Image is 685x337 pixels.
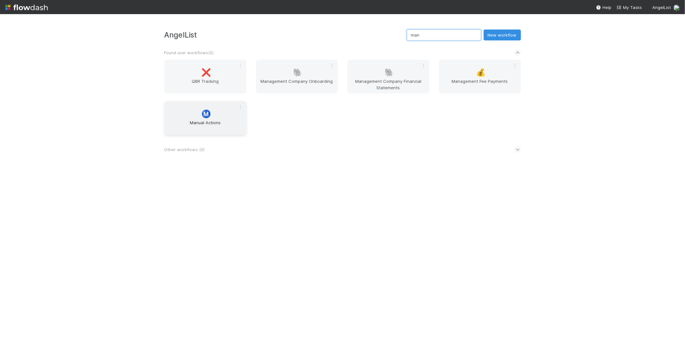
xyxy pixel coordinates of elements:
[384,68,394,77] span: 🐘
[164,30,407,39] h3: AngelList
[617,4,642,11] a: My Tasks
[259,78,335,91] span: Management Company Onboarding
[164,147,205,152] span: Other workflows ( 0 )
[484,30,521,40] button: New workflow
[164,60,246,93] a: ❌QBR Tracking
[617,5,642,10] span: My Tasks
[442,78,518,91] span: Management Fee Payments
[407,30,481,40] input: Search...
[476,68,486,77] span: 💰
[201,110,211,118] span: Ⓜ️
[201,68,211,77] span: ❌
[439,60,521,93] a: 💰Management Fee Payments
[350,78,427,91] span: Management Company Financial Statements
[256,60,338,93] a: 🐘Management Company Onboarding
[5,2,48,13] img: logo-inverted-e16ddd16eac7371096b0.svg
[167,119,244,132] span: Manual Actions
[596,4,611,11] div: Help
[167,78,244,91] span: QBR Tracking
[164,101,246,135] a: Ⓜ️Manual Actions
[347,60,429,93] a: 🐘Management Company Financial Statements
[164,50,214,55] span: Found user workflows ( 5 )
[673,4,680,11] img: avatar_66854b90-094e-431f-b713-6ac88429a2b8.png
[652,5,671,10] span: AngelList
[293,68,303,77] span: 🐘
